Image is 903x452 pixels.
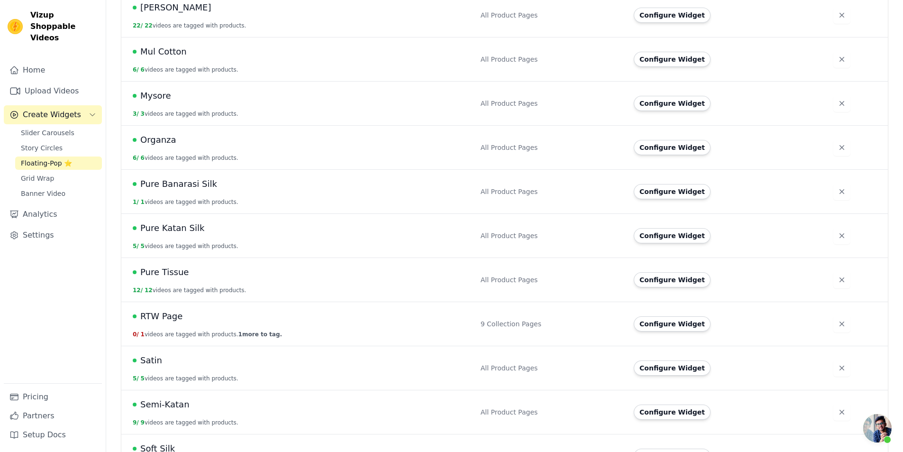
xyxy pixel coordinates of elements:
[133,270,137,274] span: Live Published
[634,228,711,243] button: Configure Widget
[140,266,189,279] span: Pure Tissue
[133,50,137,54] span: Live Published
[133,403,137,406] span: Live Published
[481,231,622,240] div: All Product Pages
[133,287,143,294] span: 12 /
[634,360,711,376] button: Configure Widget
[238,331,282,338] span: 1 more to tag.
[133,199,139,205] span: 1 /
[21,189,65,198] span: Banner Video
[21,128,74,138] span: Slider Carousels
[481,275,622,285] div: All Product Pages
[21,174,54,183] span: Grid Wrap
[133,22,143,29] span: 22 /
[133,66,139,73] span: 6 /
[133,110,238,118] button: 3/ 3videos are tagged with products.
[15,172,102,185] a: Grid Wrap
[833,95,850,112] button: Delete widget
[634,8,711,23] button: Configure Widget
[481,363,622,373] div: All Product Pages
[133,155,139,161] span: 6 /
[133,226,137,230] span: Live Published
[481,55,622,64] div: All Product Pages
[8,19,23,34] img: Vizup
[4,406,102,425] a: Partners
[634,405,711,420] button: Configure Widget
[133,198,238,206] button: 1/ 1videos are tagged with products.
[833,227,850,244] button: Delete widget
[833,7,850,24] button: Delete widget
[133,242,238,250] button: 5/ 5videos are tagged with products.
[133,419,139,426] span: 9 /
[634,96,711,111] button: Configure Widget
[140,133,176,147] span: Organza
[133,314,137,318] span: Live Published
[833,315,850,332] button: Delete widget
[140,89,171,102] span: Mysore
[833,360,850,377] button: Delete widget
[634,272,711,287] button: Configure Widget
[141,243,145,249] span: 5
[481,407,622,417] div: All Product Pages
[23,109,81,120] span: Create Widgets
[140,221,204,235] span: Pure Katan Silk
[141,66,145,73] span: 6
[133,447,137,451] span: Live Published
[4,61,102,80] a: Home
[133,66,238,74] button: 6/ 6videos are tagged with products.
[481,10,622,20] div: All Product Pages
[863,414,892,443] div: Open chat
[481,143,622,152] div: All Product Pages
[133,111,139,117] span: 3 /
[133,331,282,338] button: 0/ 1videos are tagged with products.1more to tag.
[133,286,246,294] button: 12/ 12videos are tagged with products.
[140,354,162,367] span: Satin
[141,199,145,205] span: 1
[140,1,211,14] span: [PERSON_NAME]
[133,375,139,382] span: 5 /
[141,375,145,382] span: 5
[145,22,153,29] span: 22
[141,111,145,117] span: 3
[15,141,102,155] a: Story Circles
[4,105,102,124] button: Create Widgets
[833,51,850,68] button: Delete widget
[634,184,711,199] button: Configure Widget
[4,82,102,101] a: Upload Videos
[15,126,102,139] a: Slider Carousels
[481,319,622,329] div: 9 Collection Pages
[133,138,137,142] span: Live Published
[481,187,622,196] div: All Product Pages
[140,310,182,323] span: RTW Page
[30,9,98,44] span: Vizup Shoppable Videos
[133,22,246,29] button: 22/ 22videos are tagged with products.
[133,94,137,98] span: Live Published
[141,155,145,161] span: 6
[481,99,622,108] div: All Product Pages
[634,52,711,67] button: Configure Widget
[133,154,238,162] button: 6/ 6videos are tagged with products.
[4,425,102,444] a: Setup Docs
[15,187,102,200] a: Banner Video
[133,182,137,186] span: Live Published
[833,183,850,200] button: Delete widget
[133,359,137,362] span: Live Published
[833,271,850,288] button: Delete widget
[133,419,238,426] button: 9/ 9videos are tagged with products.
[634,316,711,332] button: Configure Widget
[133,243,139,249] span: 5 /
[140,398,190,411] span: Semi-Katan
[4,387,102,406] a: Pricing
[833,404,850,421] button: Delete widget
[141,419,145,426] span: 9
[634,140,711,155] button: Configure Widget
[145,287,153,294] span: 12
[140,177,217,191] span: Pure Banarasi Silk
[133,6,137,9] span: Live Published
[133,375,238,382] button: 5/ 5videos are tagged with products.
[833,139,850,156] button: Delete widget
[4,226,102,245] a: Settings
[15,157,102,170] a: Floating-Pop ⭐
[140,45,187,58] span: Mul Cotton
[133,331,139,338] span: 0 /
